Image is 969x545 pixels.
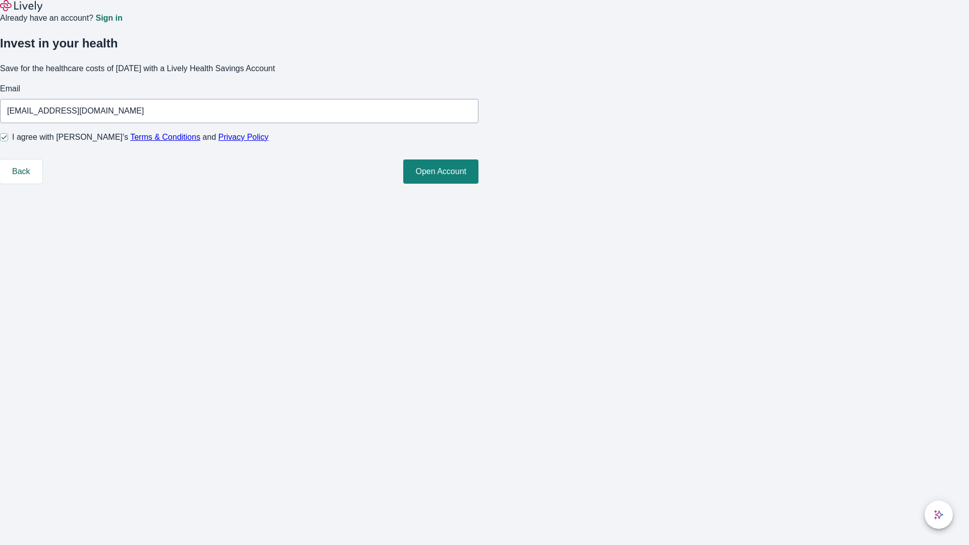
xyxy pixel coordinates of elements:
a: Privacy Policy [219,133,269,141]
a: Sign in [95,14,122,22]
button: chat [925,501,953,529]
svg: Lively AI Assistant [934,510,944,520]
span: I agree with [PERSON_NAME]’s and [12,131,268,143]
a: Terms & Conditions [130,133,200,141]
button: Open Account [403,159,478,184]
